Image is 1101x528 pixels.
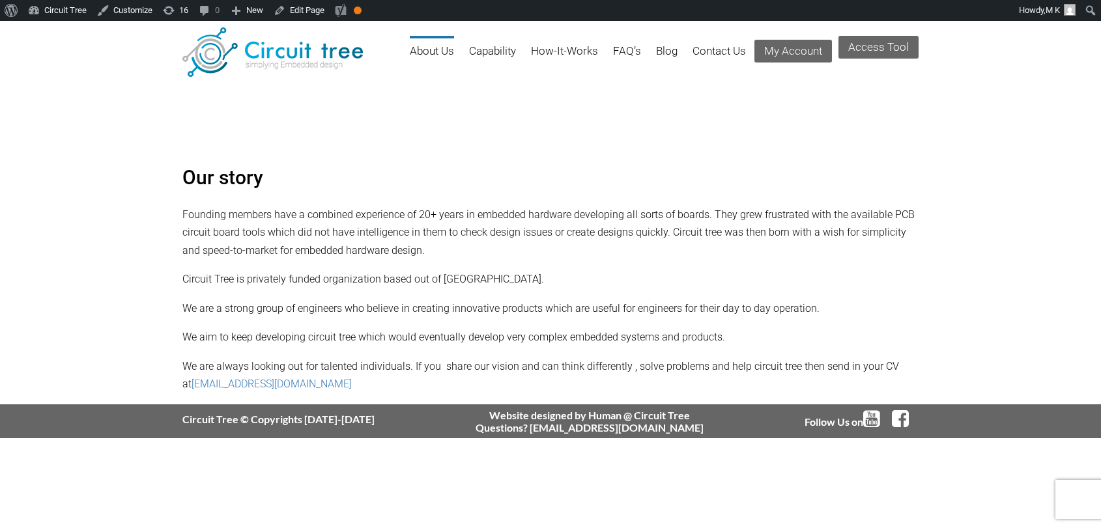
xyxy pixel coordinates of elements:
p: Founding members have a combined experience of 20+ years in embedded hardware developing all sort... [182,206,919,259]
p: We aim to keep developing circuit tree which would eventually develop very complex embedded syste... [182,328,919,346]
a: My Account [754,40,832,63]
a: How-It-Works [531,36,598,78]
div: OK [354,7,362,14]
p: Circuit Tree is privately funded organization based out of [GEOGRAPHIC_DATA]. [182,270,919,288]
h2: Our story [182,161,919,194]
a: Capability [469,36,516,78]
span: M K [1046,5,1060,15]
a: FAQ’s [613,36,641,78]
p: We are a strong group of engineers who believe in creating innovative products which are useful f... [182,299,919,317]
img: Circuit Tree [182,27,363,77]
a: Access Tool [838,36,919,59]
p: We are always looking out for talented individuals. If you share our vision and can think differe... [182,357,919,393]
a: Blog [656,36,678,78]
a: About Us [410,36,454,78]
div: Website designed by Human @ Circuit Tree Questions? [EMAIL_ADDRESS][DOMAIN_NAME] [476,409,704,434]
div: Circuit Tree © Copyrights [DATE]-[DATE] [182,413,375,425]
a: Contact Us [693,36,746,78]
a: [EMAIL_ADDRESS][DOMAIN_NAME] [192,378,352,390]
div: Follow Us on [805,409,919,428]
